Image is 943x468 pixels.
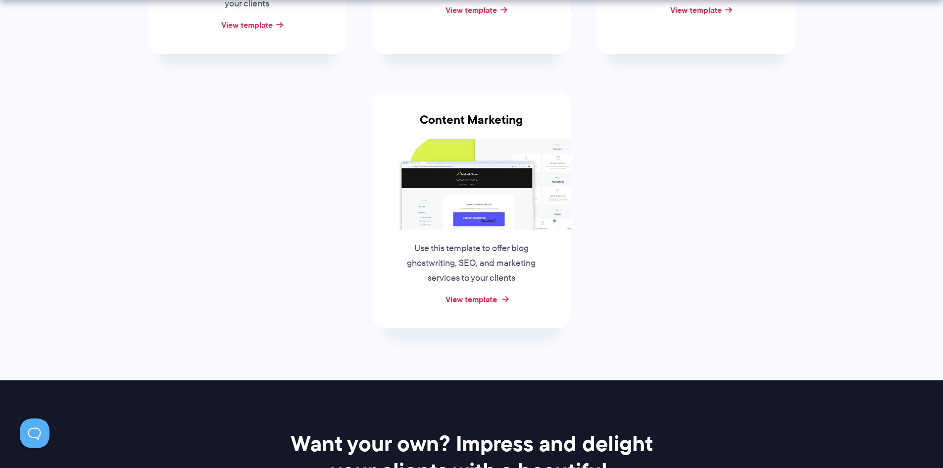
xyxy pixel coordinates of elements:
[221,19,273,31] a: View template
[396,241,546,286] p: Use this template to offer blog ghostwriting, SEO, and marketing services to your clients
[446,4,497,16] a: View template
[20,418,50,448] iframe: Toggle Customer Support
[670,4,722,16] a: View template
[372,113,571,139] h3: Content Marketing
[446,293,497,305] a: View template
